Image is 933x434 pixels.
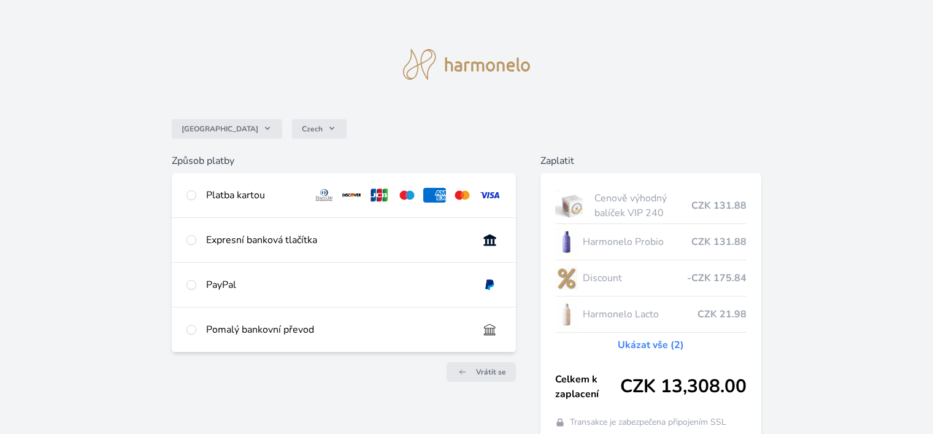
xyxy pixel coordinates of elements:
span: [GEOGRAPHIC_DATA] [182,124,258,134]
div: Platba kartou [206,188,303,203]
img: onlineBanking_CZ.svg [478,233,501,247]
img: jcb.svg [368,188,391,203]
span: Cenově výhodný balíček VIP 240 [594,191,691,220]
span: CZK 131.88 [691,198,747,213]
span: Harmonelo Probio [583,234,691,249]
h6: Způsob platby [172,153,515,168]
img: bankTransfer_IBAN.svg [478,322,501,337]
img: visa.svg [478,188,501,203]
a: Vrátit se [447,362,516,382]
div: Pomalý bankovní převod [206,322,468,337]
span: CZK 13,308.00 [620,376,747,398]
img: vip.jpg [555,190,590,221]
img: discount-lo.png [555,263,578,293]
div: Expresní banková tlačítka [206,233,468,247]
div: PayPal [206,277,468,292]
img: discover.svg [340,188,363,203]
span: Harmonelo Lacto [583,307,697,322]
a: Ukázat vše (2) [618,338,684,352]
button: [GEOGRAPHIC_DATA] [172,119,282,139]
span: CZK 131.88 [691,234,747,249]
img: CLEAN_LACTO_se_stinem_x-hi-lo.jpg [555,299,578,330]
span: CZK 21.98 [697,307,747,322]
img: amex.svg [423,188,446,203]
img: paypal.svg [478,277,501,292]
img: mc.svg [451,188,474,203]
span: -CZK 175.84 [687,271,747,285]
span: Vrátit se [476,367,506,377]
span: Transakce je zabezpečena připojením SSL [570,416,726,428]
img: CLEAN_PROBIO_se_stinem_x-lo.jpg [555,227,578,257]
span: Celkem k zaplacení [555,372,620,401]
span: Czech [302,124,323,134]
button: Czech [292,119,347,139]
span: Discount [583,271,686,285]
img: maestro.svg [396,188,418,203]
img: logo.svg [403,49,531,80]
img: diners.svg [313,188,336,203]
h6: Zaplatit [540,153,761,168]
